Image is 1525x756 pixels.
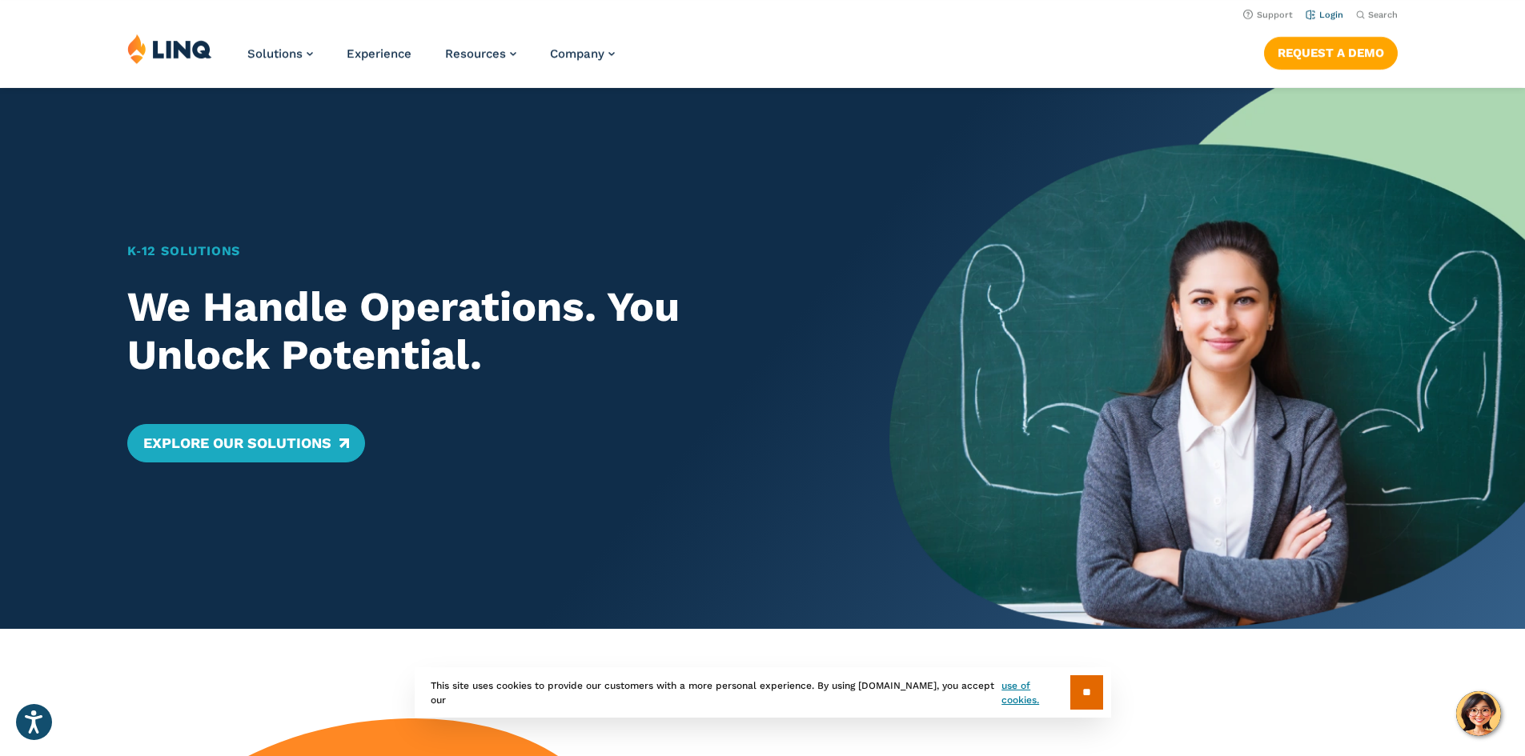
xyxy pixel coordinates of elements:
[1368,10,1398,20] span: Search
[550,46,604,61] span: Company
[889,88,1525,629] img: Home Banner
[1456,691,1501,736] button: Hello, have a question? Let’s chat.
[415,667,1111,718] div: This site uses cookies to provide our customers with a more personal experience. By using [DOMAIN...
[127,242,828,261] h1: K‑12 Solutions
[1356,9,1398,21] button: Open Search Bar
[247,46,303,61] span: Solutions
[445,46,516,61] a: Resources
[127,283,828,379] h2: We Handle Operations. You Unlock Potential.
[247,34,615,86] nav: Primary Navigation
[550,46,615,61] a: Company
[1243,10,1293,20] a: Support
[247,46,313,61] a: Solutions
[347,46,411,61] a: Experience
[1264,37,1398,69] a: Request a Demo
[1306,10,1343,20] a: Login
[127,34,212,64] img: LINQ | K‑12 Software
[1264,34,1398,69] nav: Button Navigation
[1001,678,1070,707] a: use of cookies.
[127,424,365,462] a: Explore Our Solutions
[445,46,506,61] span: Resources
